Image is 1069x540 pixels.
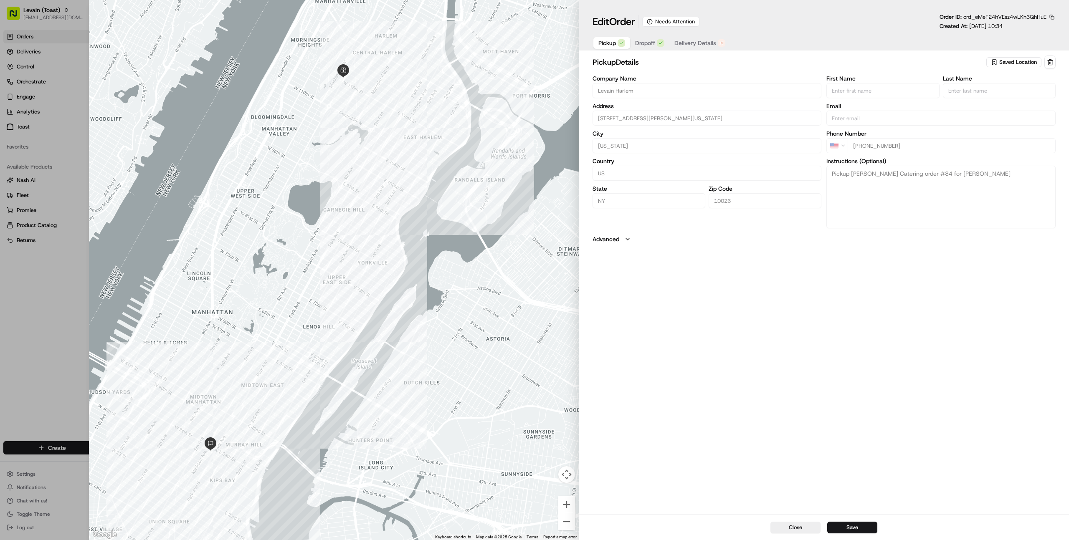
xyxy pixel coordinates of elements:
button: Zoom out [558,513,575,530]
div: 📗 [8,187,15,194]
button: Save [827,522,877,533]
span: API Documentation [79,187,134,195]
input: Enter last name [943,83,1056,98]
button: Keyboard shortcuts [435,534,471,540]
button: Map camera controls [558,466,575,483]
div: Past conversations [8,109,56,115]
img: 1736555255976-a54dd68f-1ca7-489b-9aae-adbdc363a1c4 [17,152,23,159]
img: 1736555255976-a54dd68f-1ca7-489b-9aae-adbdc363a1c4 [8,80,23,95]
span: • [69,152,72,159]
div: 💻 [71,187,77,194]
button: Zoom in [558,496,575,513]
label: Instructions (Optional) [826,158,1056,164]
div: Start new chat [38,80,137,88]
button: Close [770,522,821,533]
label: Advanced [593,235,619,243]
span: Dropoff [635,39,655,47]
button: See all [129,107,152,117]
a: 📗Knowledge Base [5,183,67,198]
label: State [593,186,705,192]
h2: pickup Details [593,56,985,68]
span: [DATE] [74,152,91,159]
p: Welcome 👋 [8,33,152,47]
img: Google [91,529,119,540]
img: 2790269178180_0ac78f153ef27d6c0503_72.jpg [18,80,33,95]
input: Enter company name [593,83,822,98]
input: Enter zip code [709,193,821,208]
div: Needs Attention [642,17,699,27]
img: Nash [8,8,25,25]
button: Saved Location [986,56,1043,68]
button: Advanced [593,235,1056,243]
img: 1736555255976-a54dd68f-1ca7-489b-9aae-adbdc363a1c4 [17,130,23,136]
a: Report a map error [543,535,577,539]
label: Email [826,103,1056,109]
span: [PERSON_NAME] [26,129,68,136]
p: Created At: [940,23,1003,30]
span: ord_eMeF24hVEsz4wLKh3QhHuE [963,13,1046,20]
button: Start new chat [142,82,152,92]
label: Zip Code [709,186,821,192]
img: Farooq Akhtar [8,121,22,135]
label: Phone Number [826,131,1056,136]
input: Enter first name [826,83,939,98]
label: Company Name [593,76,822,81]
a: Open this area in Google Maps (opens a new window) [91,529,119,540]
span: [DATE] [74,129,91,136]
input: 2167 Frederick Douglass Blvd, New York, NY 10026, US [593,111,822,126]
span: [PERSON_NAME] [26,152,68,159]
span: Map data ©2025 Google [476,535,522,539]
a: 💻API Documentation [67,183,137,198]
span: Delivery Details [674,39,716,47]
h1: Edit [593,15,635,28]
input: Enter country [593,166,822,181]
span: Saved Location [999,58,1037,66]
a: Powered byPylon [59,207,101,213]
a: Terms (opens in new tab) [527,535,538,539]
label: Address [593,103,822,109]
input: Enter phone number [848,138,1056,153]
p: Order ID: [940,13,1046,21]
span: [DATE] 10:34 [969,23,1003,30]
label: First Name [826,76,939,81]
span: Order [609,15,635,28]
input: Got a question? Start typing here... [22,54,150,63]
label: Country [593,158,822,164]
span: Pylon [83,207,101,213]
div: We're available if you need us! [38,88,115,95]
input: Enter state [593,193,705,208]
label: City [593,131,822,136]
label: Last Name [943,76,1056,81]
span: Pickup [598,39,616,47]
input: Enter city [593,138,822,153]
input: Enter email [826,111,1056,126]
textarea: Pickup [PERSON_NAME] Catering order #84 for [PERSON_NAME] [826,166,1056,228]
span: Knowledge Base [17,187,64,195]
span: • [69,129,72,136]
img: Farooq Akhtar [8,144,22,157]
